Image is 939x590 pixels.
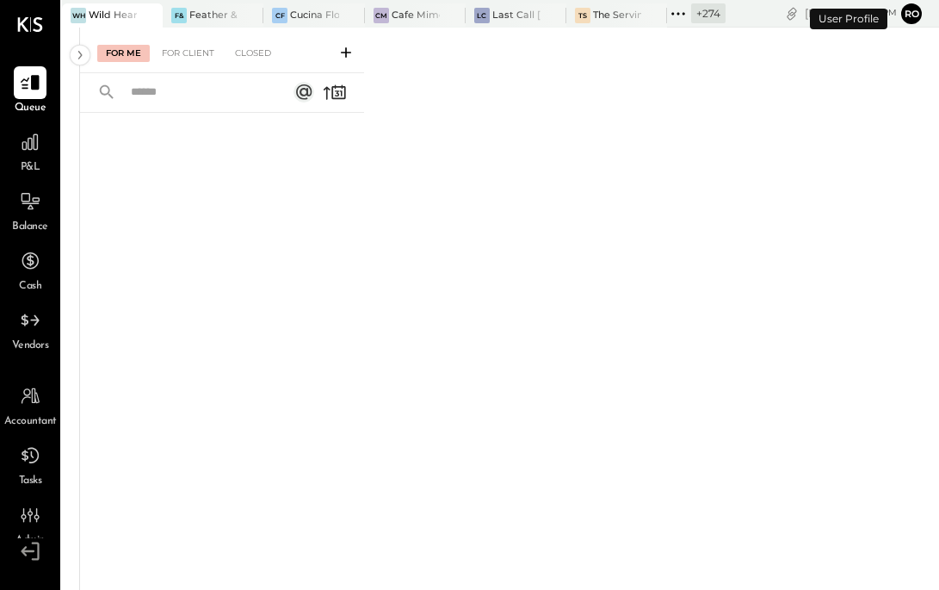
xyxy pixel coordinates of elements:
[1,304,59,354] a: Vendors
[1,380,59,430] a: Accountant
[171,8,187,23] div: F&
[97,45,150,62] div: For Me
[492,9,541,22] div: Last Call [PERSON_NAME], LLC
[805,5,897,22] div: [DATE]
[272,8,287,23] div: CF
[19,474,42,489] span: Tasks
[71,8,86,23] div: WH
[901,3,922,24] button: Ro
[189,9,238,22] div: Feather & Wedge
[1,499,59,549] a: Admin
[810,9,887,29] div: User Profile
[153,45,223,62] div: For Client
[19,279,41,295] span: Cash
[882,7,897,19] span: pm
[12,220,48,235] span: Balance
[15,533,45,549] span: Admin
[226,45,280,62] div: Closed
[89,9,137,22] div: Wild Heart Brewing Company
[21,160,40,176] span: P&L
[392,9,440,22] div: Cafe Mimosa
[12,338,49,354] span: Vendors
[593,9,641,22] div: The Serving Spoon
[290,9,338,22] div: Cucina Florabella
[575,8,590,23] div: TS
[783,4,800,22] div: copy link
[845,5,880,22] span: 1 : 20
[1,66,59,116] a: Queue
[1,439,59,489] a: Tasks
[374,8,389,23] div: CM
[1,185,59,235] a: Balance
[474,8,490,23] div: LC
[1,245,59,295] a: Cash
[691,3,726,23] div: + 274
[4,414,57,430] span: Accountant
[15,101,46,116] span: Queue
[1,126,59,176] a: P&L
